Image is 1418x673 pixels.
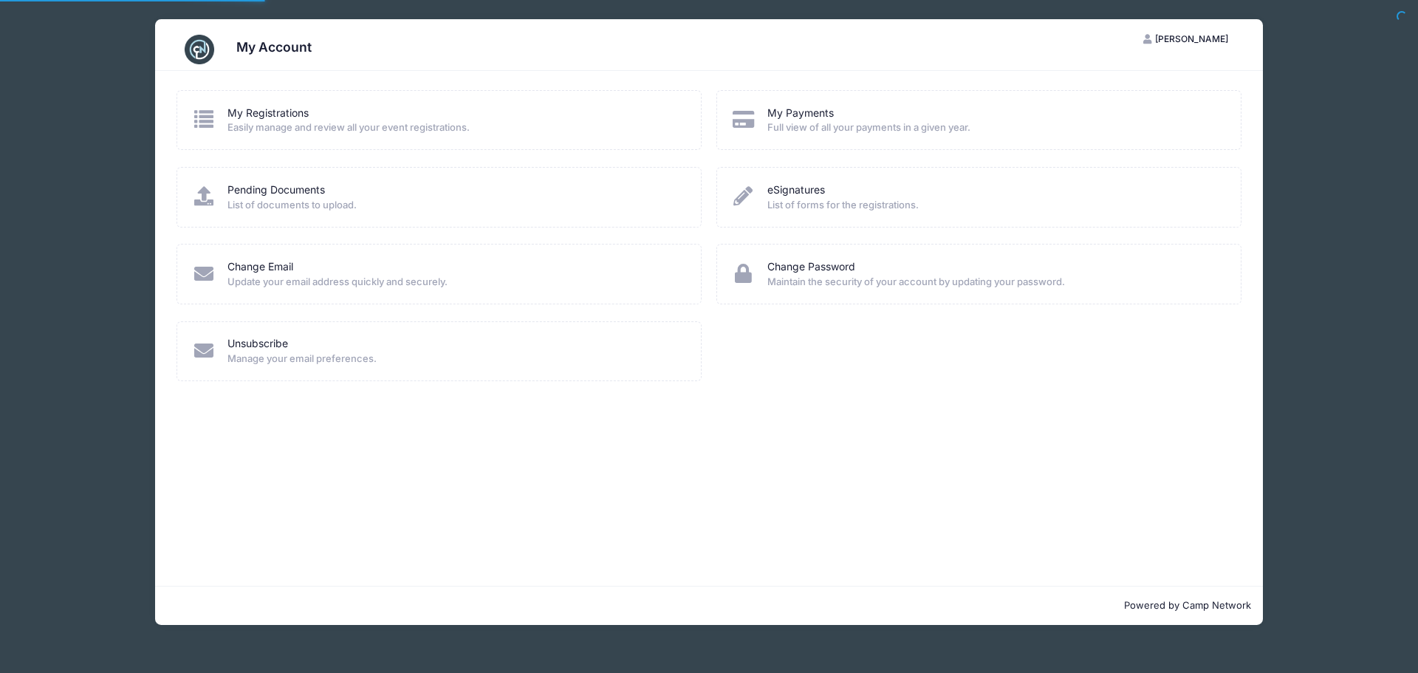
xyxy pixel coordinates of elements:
[227,259,293,275] a: Change Email
[1131,27,1241,52] button: [PERSON_NAME]
[227,275,682,290] span: Update your email address quickly and securely.
[767,106,834,121] a: My Payments
[227,336,288,352] a: Unsubscribe
[227,198,682,213] span: List of documents to upload.
[227,352,682,366] span: Manage your email preferences.
[227,106,309,121] a: My Registrations
[767,275,1222,290] span: Maintain the security of your account by updating your password.
[1155,33,1228,44] span: [PERSON_NAME]
[167,598,1251,613] p: Powered by Camp Network
[767,198,1222,213] span: List of forms for the registrations.
[185,35,214,64] img: CampNetwork
[767,259,855,275] a: Change Password
[767,182,825,198] a: eSignatures
[227,120,682,135] span: Easily manage and review all your event registrations.
[767,120,1222,135] span: Full view of all your payments in a given year.
[227,182,325,198] a: Pending Documents
[236,39,312,55] h3: My Account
